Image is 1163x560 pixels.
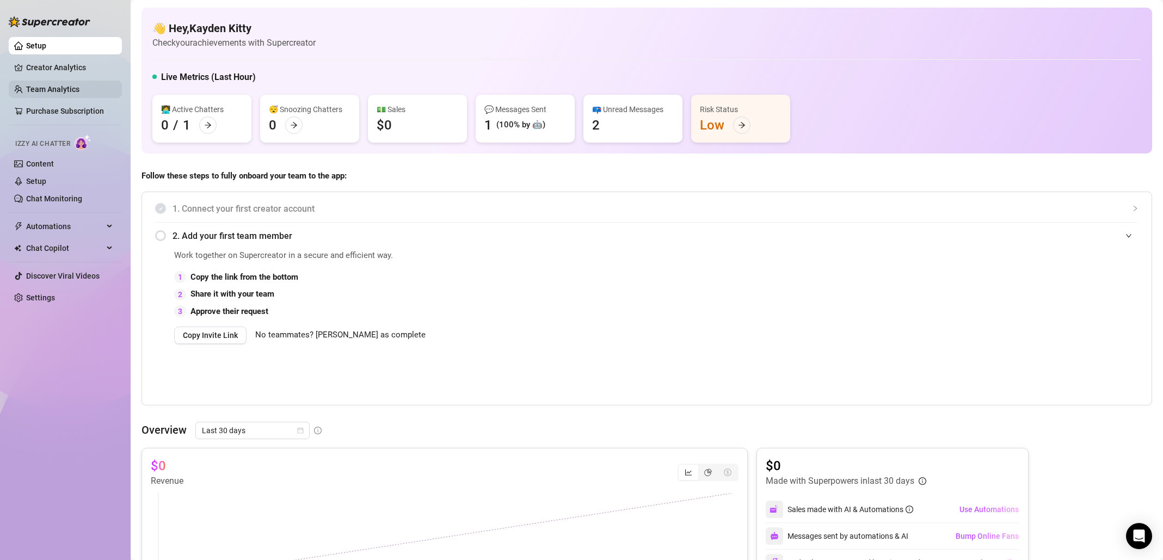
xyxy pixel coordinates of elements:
a: Chat Monitoring [26,194,82,203]
span: Copy Invite Link [183,331,238,340]
span: 1. Connect your first creator account [173,202,1139,216]
span: Work together on Supercreator in a secure and efficient way. [174,249,894,262]
div: Messages sent by automations & AI [766,527,908,545]
img: Chat Copilot [14,244,21,252]
span: collapsed [1132,205,1139,212]
span: Bump Online Fans [956,532,1019,540]
div: 2 [174,288,186,300]
span: No teammates? [PERSON_NAME] as complete [255,329,426,342]
div: 3 [174,305,186,317]
span: Last 30 days [202,422,303,439]
div: Risk Status [700,103,782,115]
span: expanded [1125,232,1132,239]
span: Automations [26,218,103,235]
article: $0 [766,457,926,475]
div: 1 [484,116,492,134]
span: line-chart [685,469,692,476]
div: Sales made with AI & Automations [787,503,913,515]
img: AI Chatter [75,134,91,150]
h5: Live Metrics (Last Hour) [161,71,256,84]
button: Copy Invite Link [174,327,247,344]
div: 1 [174,271,186,283]
a: Discover Viral Videos [26,272,100,280]
article: Made with Superpowers in last 30 days [766,475,914,488]
span: arrow-right [204,121,212,129]
strong: Share it with your team [190,289,274,299]
strong: Copy the link from the bottom [190,272,298,282]
iframe: Adding Team Members [921,249,1139,389]
img: logo-BBDzfeDw.svg [9,16,90,27]
div: 2. Add your first team member [155,223,1139,249]
img: svg%3e [770,532,779,540]
span: arrow-right [738,121,746,129]
div: 0 [161,116,169,134]
a: Setup [26,177,46,186]
span: thunderbolt [14,222,23,231]
div: 👩‍💻 Active Chatters [161,103,243,115]
article: Check your achievements with Supercreator [152,36,316,50]
div: (100% by 🤖) [496,119,545,132]
span: pie-chart [704,469,712,476]
div: 1 [183,116,190,134]
div: 0 [269,116,276,134]
a: Setup [26,41,46,50]
a: Purchase Subscription [26,107,104,115]
div: $0 [377,116,392,134]
img: svg%3e [770,504,779,514]
button: Bump Online Fans [955,527,1019,545]
a: Team Analytics [26,85,79,94]
div: 💵 Sales [377,103,458,115]
button: Use Automations [959,501,1019,518]
span: info-circle [906,506,913,513]
h4: 👋 Hey, Kayden Kitty [152,21,316,36]
strong: Follow these steps to fully onboard your team to the app: [141,171,347,181]
article: Revenue [151,475,183,488]
span: calendar [297,427,304,434]
article: $0 [151,457,166,475]
span: info-circle [314,427,322,434]
span: dollar-circle [724,469,731,476]
div: 📪 Unread Messages [592,103,674,115]
article: Overview [141,422,187,438]
div: 😴 Snoozing Chatters [269,103,350,115]
span: 2. Add your first team member [173,229,1139,243]
a: Creator Analytics [26,59,113,76]
a: Settings [26,293,55,302]
span: arrow-right [290,121,298,129]
span: Chat Copilot [26,239,103,257]
div: Open Intercom Messenger [1126,523,1152,549]
span: Izzy AI Chatter [15,139,70,149]
strong: Approve their request [190,306,268,316]
span: info-circle [919,477,926,485]
div: segmented control [678,464,739,481]
span: Use Automations [959,505,1019,514]
a: Content [26,159,54,168]
div: 💬 Messages Sent [484,103,566,115]
div: 2 [592,116,600,134]
div: 1. Connect your first creator account [155,195,1139,222]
